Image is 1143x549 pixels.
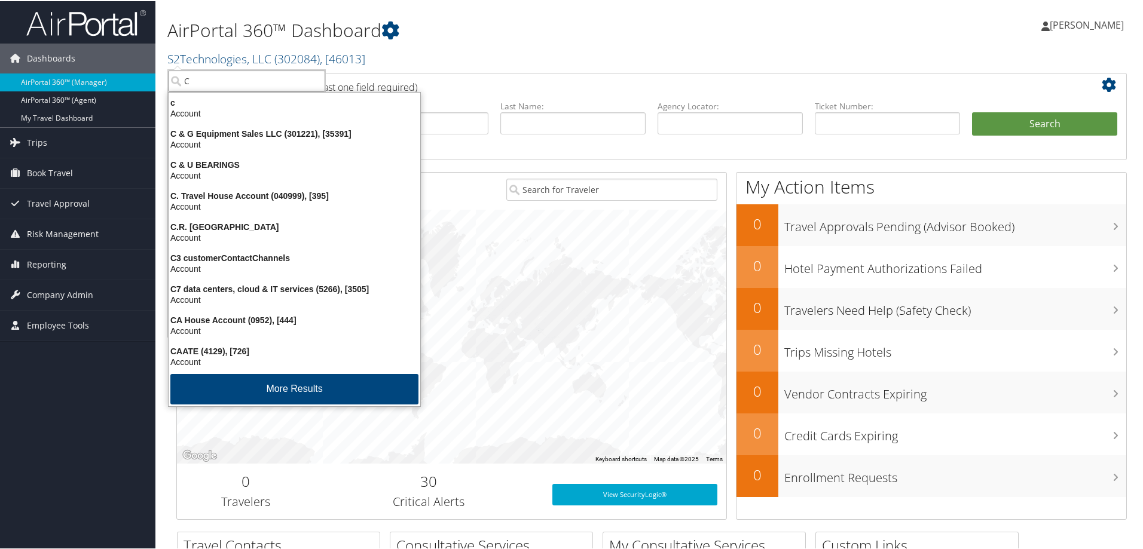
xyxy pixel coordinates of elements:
a: 0Vendor Contracts Expiring [736,370,1126,412]
a: 0Enrollment Requests [736,454,1126,496]
h3: Critical Alerts [323,492,534,509]
span: (at least one field required) [303,79,417,93]
div: Account [161,293,427,304]
h2: 0 [736,422,778,442]
label: Last Name: [500,99,646,111]
a: View SecurityLogic® [552,483,717,504]
h3: Vendor Contracts Expiring [784,379,1126,401]
h2: 0 [736,464,778,484]
a: S2Technologies, LLC [167,50,365,66]
button: Keyboard shortcuts [595,454,647,462]
span: Dashboards [27,42,75,72]
a: Terms (opens in new tab) [706,455,723,461]
a: 0Travelers Need Help (Safety Check) [736,287,1126,329]
button: Search [972,111,1117,135]
span: Reporting [27,249,66,278]
div: C3 customerContactChannels [161,252,427,262]
div: C.R. [GEOGRAPHIC_DATA] [161,220,427,231]
a: 0Credit Cards Expiring [736,412,1126,454]
h2: 0 [736,254,778,275]
h3: Travel Approvals Pending (Advisor Booked) [784,211,1126,234]
a: 0Travel Approvals Pending (Advisor Booked) [736,203,1126,245]
a: 0Trips Missing Hotels [736,329,1126,370]
h2: Airtinerary Lookup [186,74,1038,94]
h1: AirPortal 360™ Dashboard [167,17,813,42]
h2: 0 [736,380,778,400]
span: Travel Approval [27,188,90,217]
h3: Credit Cards Expiring [784,421,1126,443]
span: Book Travel [27,157,73,187]
h2: 0 [736,296,778,317]
button: More Results [170,373,418,403]
h1: My Action Items [736,173,1126,198]
h2: 0 [736,213,778,233]
div: CAATE (4129), [726] [161,345,427,355]
h3: Hotel Payment Authorizations Failed [784,253,1126,276]
input: Search Accounts [168,69,325,91]
label: Agency Locator: [658,99,803,111]
label: Ticket Number: [815,99,960,111]
div: Account [161,231,427,242]
div: C. Travel House Account (040999), [395] [161,189,427,200]
span: Company Admin [27,279,93,309]
div: Account [161,200,427,211]
a: 0Hotel Payment Authorizations Failed [736,245,1126,287]
h2: 0 [186,470,305,490]
div: Account [161,169,427,180]
h3: Trips Missing Hotels [784,337,1126,360]
div: C & U BEARINGS [161,158,427,169]
h3: Travelers Need Help (Safety Check) [784,295,1126,318]
img: airportal-logo.png [26,8,146,36]
span: [PERSON_NAME] [1050,17,1124,30]
div: Account [161,138,427,149]
div: Account [161,355,427,366]
img: Google [180,447,219,462]
span: Risk Management [27,218,99,248]
div: C7 data centers, cloud & IT services (5266), [3505] [161,283,427,293]
span: Map data ©2025 [654,455,699,461]
span: Trips [27,127,47,157]
a: [PERSON_NAME] [1041,6,1136,42]
div: Account [161,262,427,273]
span: ( 302084 ) [274,50,320,66]
span: Employee Tools [27,309,89,339]
div: c [161,96,427,107]
span: , [ 46013 ] [320,50,365,66]
h3: Enrollment Requests [784,462,1126,485]
div: C & G Equipment Sales LLC (301221), [35391] [161,127,427,138]
h3: Travelers [186,492,305,509]
div: Account [161,324,427,335]
a: Open this area in Google Maps (opens a new window) [180,447,219,462]
div: Account [161,107,427,118]
input: Search for Traveler [506,177,717,200]
h2: 30 [323,470,534,490]
h2: 0 [736,338,778,358]
div: CA House Account (0952), [444] [161,314,427,324]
